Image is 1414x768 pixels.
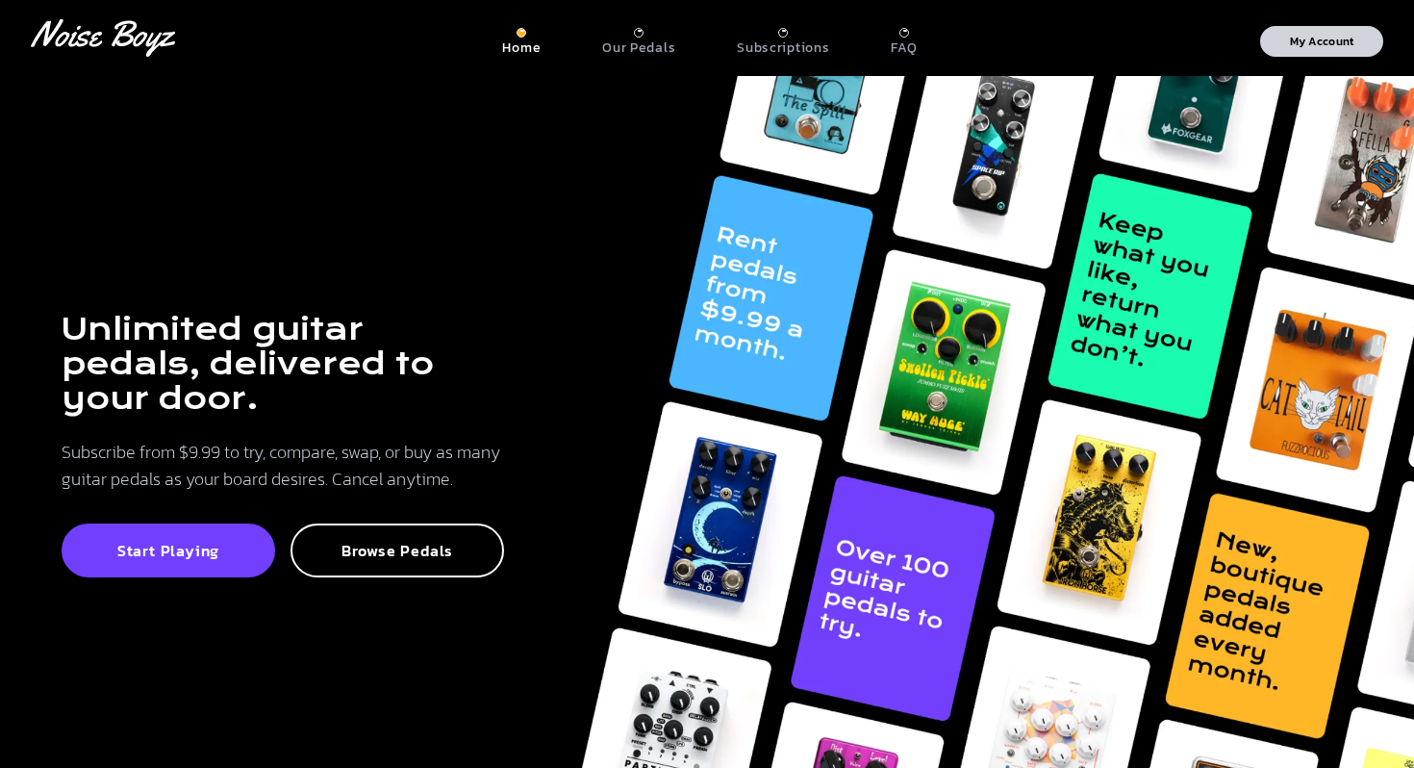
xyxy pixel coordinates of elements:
[737,39,829,57] p: Subscriptions
[502,20,541,57] a: Home
[62,312,504,416] h1: Unlimited guitar pedals, delivered to your door.
[891,20,917,57] a: FAQ
[602,39,675,57] p: Our Pedals
[62,439,504,493] p: Subscribe from $9.99 to try, compare, swap, or buy as many guitar pedals as your board desires. C...
[891,39,917,57] p: FAQ
[737,20,829,57] a: Subscriptions
[502,39,541,57] p: Home
[602,20,675,57] a: Our Pedals
[312,541,483,560] p: Browse Pedals
[1260,26,1383,57] button: My Account
[1290,36,1354,47] p: My Account
[83,541,254,560] p: Start Playing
